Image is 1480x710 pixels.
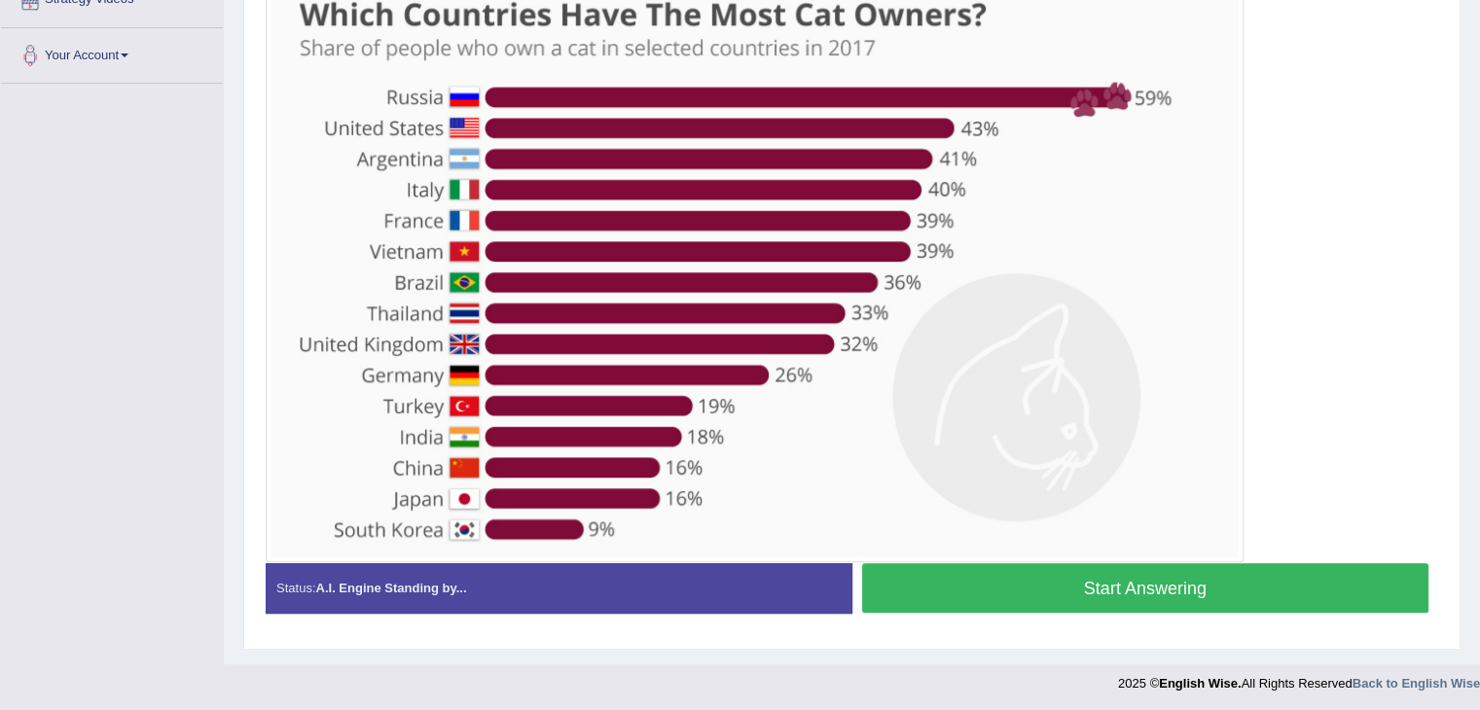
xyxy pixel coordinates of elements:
[315,581,466,595] strong: A.I. Engine Standing by...
[266,563,852,613] div: Status:
[862,563,1429,613] button: Start Answering
[1353,676,1480,691] a: Back to English Wise
[1159,676,1241,691] strong: English Wise.
[1118,664,1480,692] div: 2025 © All Rights Reserved
[1,28,223,77] a: Your Account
